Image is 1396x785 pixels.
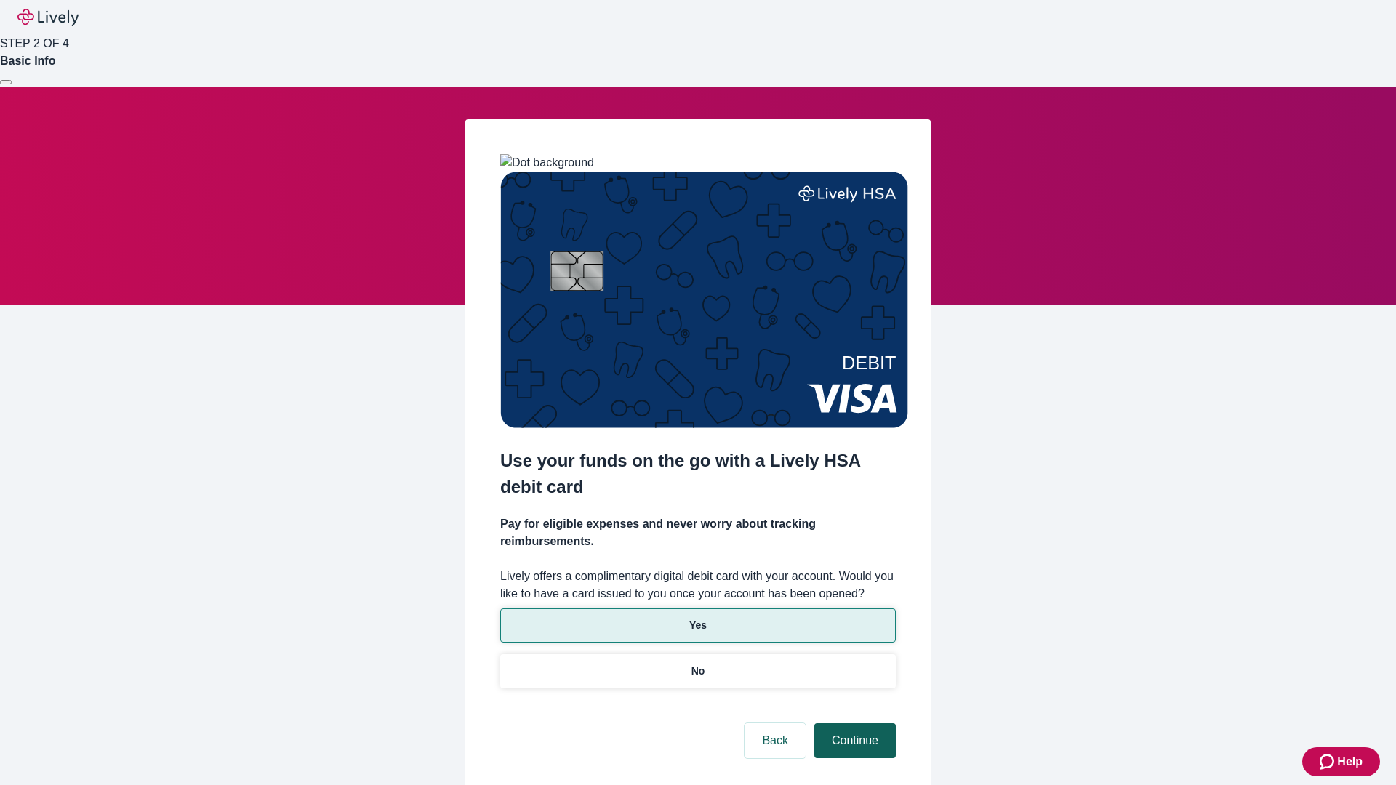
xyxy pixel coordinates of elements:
[689,618,707,633] p: Yes
[500,654,896,688] button: No
[500,448,896,500] h2: Use your funds on the go with a Lively HSA debit card
[1337,753,1363,770] span: Help
[1320,753,1337,770] svg: Zendesk support icon
[500,172,908,428] img: Debit card
[691,664,705,679] p: No
[745,723,806,758] button: Back
[814,723,896,758] button: Continue
[1302,747,1380,776] button: Zendesk support iconHelp
[500,568,896,603] label: Lively offers a complimentary digital debit card with your account. Would you like to have a card...
[500,515,896,550] h4: Pay for eligible expenses and never worry about tracking reimbursements.
[500,608,896,643] button: Yes
[17,9,79,26] img: Lively
[500,154,594,172] img: Dot background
